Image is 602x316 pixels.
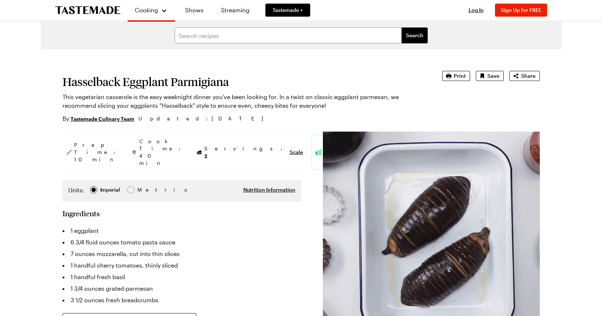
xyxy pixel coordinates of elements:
button: Log In [462,7,491,14]
span: Tastemade + [273,7,303,14]
button: Save recipe [476,71,504,81]
input: Search recipes [175,27,402,43]
div: Imperial [100,186,120,194]
span: Search [406,32,423,39]
button: Sign Up for FREE [495,4,547,17]
button: filters [402,27,428,43]
span: Servings: [204,145,286,160]
span: Sign Up for FREE [501,7,541,13]
button: Print [442,71,470,81]
a: Tastemade + [265,4,310,17]
li: 1 eggplant [63,225,301,236]
span: Prep Time: 10 min [74,141,119,163]
li: 7 ounces mozzarella, cut into thin slices [63,248,301,260]
button: Nutrition Information [243,186,295,193]
div: Imperial Metric [68,186,153,196]
h1: Hasselback Eggplant Parmigiana [63,75,422,88]
span: Cooking [135,7,158,13]
h2: Ingredients [63,209,100,218]
span: Share [521,72,535,80]
button: Share [509,71,540,81]
label: Units: [68,186,84,195]
span: 2 [204,152,207,159]
span: Cook Time: 40 min [139,138,184,167]
li: 1 handful cherry tomatoes, thinly sliced [63,260,301,271]
a: To Tastemade Home Page [55,6,120,14]
a: Tastemade Culinary Team [71,115,134,123]
span: Log In [469,7,484,13]
li: 1 handful fresh basil [63,271,301,283]
span: Metric [137,186,153,194]
li: 6 3/4 fluid ounces tomato pasta sauce [63,236,301,248]
span: Updated : [DATE] [138,115,270,123]
p: This vegetarian casserole is the easy weeknight dinner you've been looking for. In a twist on cla... [63,93,422,110]
li: 3 1/2 ounces fresh breadcrumbs [63,294,301,306]
button: Scale [290,149,303,156]
span: Print [454,72,466,80]
li: 1 3/4 ounces grated parmesan [63,283,301,294]
span: Imperial [100,186,121,194]
p: By [63,114,134,123]
span: Save [487,72,499,80]
button: Cooking [135,3,168,17]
